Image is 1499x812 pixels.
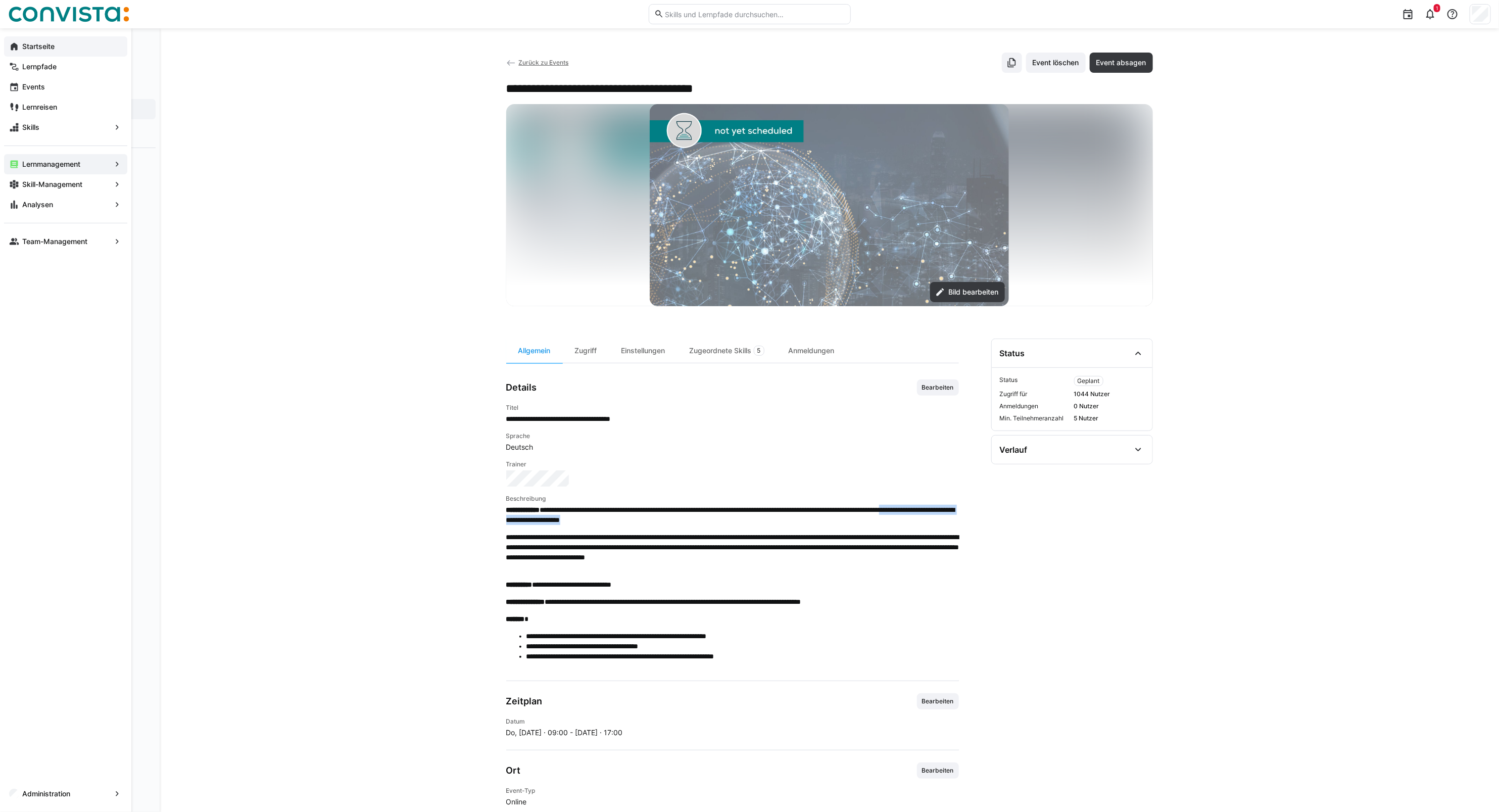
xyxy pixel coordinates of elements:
[506,382,537,393] h3: Details
[1095,58,1148,68] span: Event absagen
[777,339,847,363] div: Anmeldungen
[506,718,623,726] h4: Datum
[506,460,959,468] h4: Trainer
[1031,58,1081,68] span: Event löschen
[506,495,959,503] h4: Beschreibung
[921,697,955,705] span: Bearbeiten
[1074,414,1144,422] span: 5 Nutzer
[1090,53,1153,73] button: Event absagen
[1436,5,1438,11] span: 1
[1000,402,1070,410] span: Anmeldungen
[1078,377,1100,385] span: Geplant
[506,765,521,776] h3: Ort
[1000,348,1025,358] div: Status
[506,339,563,363] div: Allgemein
[664,10,845,19] input: Skills und Lernpfade durchsuchen…
[1074,402,1144,410] span: 0 Nutzer
[609,339,678,363] div: Einstellungen
[506,797,959,807] span: Online
[921,384,955,392] span: Bearbeiten
[757,347,761,355] span: 5
[921,767,955,775] span: Bearbeiten
[947,287,1000,297] span: Bild bearbeiten
[1074,390,1144,398] span: 1044 Nutzer
[506,442,959,452] span: Deutsch
[1026,53,1086,73] button: Event löschen
[1000,390,1070,398] span: Zugriff für
[917,693,959,709] button: Bearbeiten
[917,762,959,779] button: Bearbeiten
[917,379,959,396] button: Bearbeiten
[563,339,609,363] div: Zugriff
[506,696,543,707] h3: Zeitplan
[1000,414,1070,422] span: Min. Teilnehmeranzahl
[1000,376,1070,386] span: Status
[678,339,777,363] div: Zugeordnete Skills
[506,404,959,412] h4: Titel
[930,282,1005,302] button: Bild bearbeiten
[518,59,568,66] span: Zurück zu Events
[1000,445,1028,455] div: Verlauf
[506,787,959,795] h4: Event-Typ
[506,728,623,738] span: Do, [DATE] · 09:00 - [DATE] · 17:00
[506,432,959,440] h4: Sprache
[506,59,569,66] a: Zurück zu Events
